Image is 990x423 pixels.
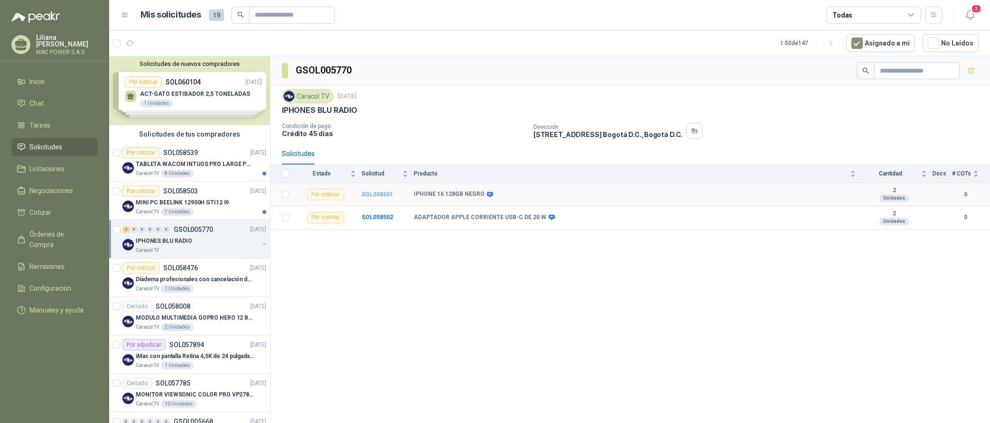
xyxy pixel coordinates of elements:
[250,264,266,273] p: [DATE]
[155,226,162,233] div: 0
[414,214,546,221] b: ADAPTADOR APPLE CORRIENTE USB-C DE 20 W
[122,301,152,312] div: Cerrado
[295,170,348,177] span: Estado
[29,120,50,130] span: Tareas
[337,92,356,101] p: [DATE]
[295,165,362,183] th: Estado
[29,142,62,152] span: Solicitudes
[29,283,71,294] span: Configuración
[161,285,194,293] div: 1 Unidades
[122,162,134,174] img: Company Logo
[952,165,990,183] th: # COTs
[29,207,51,218] span: Cotizar
[122,262,159,274] div: Por cotizar
[109,125,270,143] div: Solicitudes de tus compradores
[11,116,98,134] a: Tareas
[237,11,244,18] span: search
[879,194,909,202] div: Unidades
[29,305,84,315] span: Manuales y ayuda
[161,208,194,216] div: 7 Unidades
[923,34,979,52] button: No Leídos
[933,165,952,183] th: Docs
[11,301,98,319] a: Manuales y ayuda
[250,302,266,311] p: [DATE]
[29,76,45,87] span: Inicio
[136,160,254,169] p: TABLETA WACOM INTUOS PRO LARGE PTK870K0A
[136,275,254,284] p: Diadema profesionales con cancelación de ruido en micrófono
[296,63,353,78] h3: GSOL005770
[163,265,198,271] p: SOL058476
[780,36,839,51] div: 1 - 50 de 147
[174,226,213,233] p: GSOL005770
[862,67,869,74] span: search
[136,237,192,246] p: IPHONES BLU RADIO
[11,203,98,221] a: Cotizar
[122,185,159,197] div: Por cotizar
[139,226,146,233] div: 0
[282,123,526,129] p: Condición de pago
[861,210,927,218] b: 2
[29,98,44,109] span: Chat
[29,185,73,196] span: Negociaciones
[971,4,981,13] span: 3
[533,130,682,138] p: [STREET_ADDRESS] Bogotá D.C. , Bogotá D.C.
[250,187,266,196] p: [DATE]
[362,165,414,183] th: Solicitud
[952,213,979,222] b: 0
[861,187,927,194] b: 2
[362,191,393,198] a: SOL058501
[122,393,134,404] img: Company Logo
[109,182,270,220] a: Por cotizarSOL058503[DATE] Company LogoMINI PC BEELINK 12900H GTI12 I9Caracol TV7 Unidades
[861,165,933,183] th: Cantidad
[11,225,98,254] a: Órdenes de Compra
[362,214,393,221] a: SOL058502
[11,257,98,276] a: Remisiones
[122,147,159,158] div: Por cotizar
[414,170,848,177] span: Producto
[962,7,979,24] button: 3
[282,148,315,159] div: Solicitudes
[113,60,266,67] button: Solicitudes de nuevos compradores
[36,49,98,55] p: MAC POWER S.A.S
[952,190,979,199] b: 0
[250,379,266,388] p: [DATE]
[136,313,254,322] p: MODULO MULTIMEDIA GOPRO HERO 12 BLACK
[832,10,852,20] div: Todas
[136,323,159,331] p: Caracol TV
[136,352,254,361] p: iMac con pantalla Retina 4,5K de 24 pulgadas M4
[250,340,266,349] p: [DATE]
[163,226,170,233] div: 0
[163,188,198,194] p: SOL058503
[122,277,134,289] img: Company Logo
[11,160,98,178] a: Licitaciones
[109,374,270,412] a: CerradoSOL057785[DATE] Company LogoMONITOR VIEWSONIC COLOR PRO VP2786-4KCaracol TV10 Unidades
[952,170,971,177] span: # COTs
[122,224,268,254] a: 2 0 0 0 0 0 GSOL005770[DATE] Company LogoIPHONES BLU RADIOCaracol TV
[122,354,134,366] img: Company Logo
[136,390,254,399] p: MONITOR VIEWSONIC COLOR PRO VP2786-4K
[161,323,194,331] div: 2 Unidades
[156,380,190,386] p: SOL057785
[282,105,357,115] p: IPHONES BLU RADIO
[136,247,159,254] p: Caracol TV
[282,89,334,103] div: Caracol TV
[846,34,915,52] button: Asignado a mi
[140,8,201,22] h1: Mis solicitudes
[11,182,98,200] a: Negociaciones
[122,201,134,212] img: Company Logo
[136,170,159,177] p: Caracol TV
[161,170,194,177] div: 8 Unidades
[169,341,204,348] p: SOL057894
[362,170,401,177] span: Solicitud
[29,164,65,174] span: Licitaciones
[29,229,89,250] span: Órdenes de Compra
[109,56,270,125] div: Solicitudes de nuevos compradoresPor cotizarSOL060104[DATE] ACT-GATO ESTIBADOR 2,5 TONELADAS1 Uni...
[11,73,98,91] a: Inicio
[147,226,154,233] div: 0
[307,189,344,200] div: Por cotizar
[282,129,526,138] p: Crédito 45 días
[122,316,134,327] img: Company Logo
[209,9,224,21] span: 19
[11,138,98,156] a: Solicitudes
